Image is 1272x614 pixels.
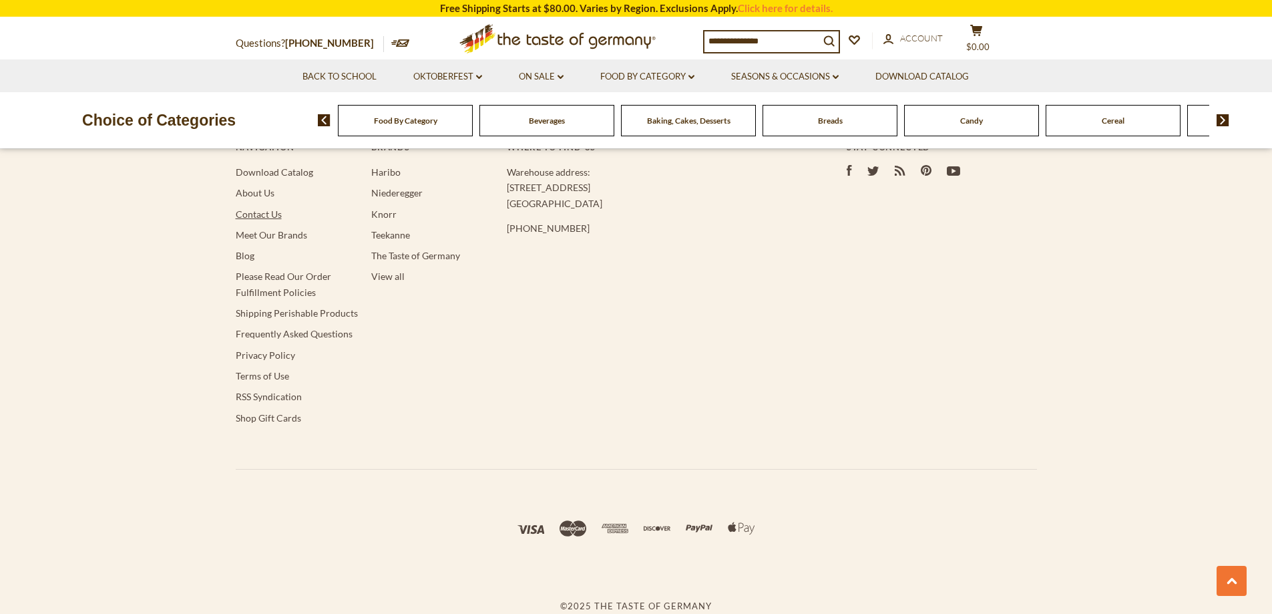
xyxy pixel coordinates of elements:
[413,69,482,84] a: Oktoberfest
[236,229,307,241] a: Meet Our Brands
[236,271,331,297] a: Please Read Our Order Fulfillment Policies
[1217,114,1229,126] img: next arrow
[371,187,423,198] a: Niederegger
[371,166,401,178] a: Haribo
[371,208,397,220] a: Knorr
[519,69,564,84] a: On Sale
[236,370,289,381] a: Terms of Use
[236,412,301,424] a: Shop Gift Cards
[371,250,460,261] a: The Taste of Germany
[875,69,969,84] a: Download Catalog
[507,164,793,211] p: Warehouse address: [STREET_ADDRESS] [GEOGRAPHIC_DATA]
[236,349,295,361] a: Privacy Policy
[236,166,313,178] a: Download Catalog
[236,307,358,319] a: Shipping Perishable Products
[738,2,833,14] a: Click here for details.
[647,116,730,126] a: Baking, Cakes, Desserts
[966,41,990,52] span: $0.00
[957,24,997,57] button: $0.00
[371,271,405,282] a: View all
[236,328,353,339] a: Frequently Asked Questions
[818,116,843,126] a: Breads
[900,33,943,43] span: Account
[236,208,282,220] a: Contact Us
[236,391,302,402] a: RSS Syndication
[318,114,331,126] img: previous arrow
[236,35,384,52] p: Questions?
[285,37,374,49] a: [PHONE_NUMBER]
[731,69,839,84] a: Seasons & Occasions
[371,229,410,241] a: Teekanne
[883,31,943,46] a: Account
[960,116,983,126] a: Candy
[1102,116,1124,126] a: Cereal
[236,187,274,198] a: About Us
[236,599,1037,614] span: © 2025 The Taste of Germany
[302,69,377,84] a: Back to School
[236,250,254,261] a: Blog
[600,69,694,84] a: Food By Category
[529,116,565,126] a: Beverages
[507,220,793,236] p: [PHONE_NUMBER]
[374,116,437,126] a: Food By Category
